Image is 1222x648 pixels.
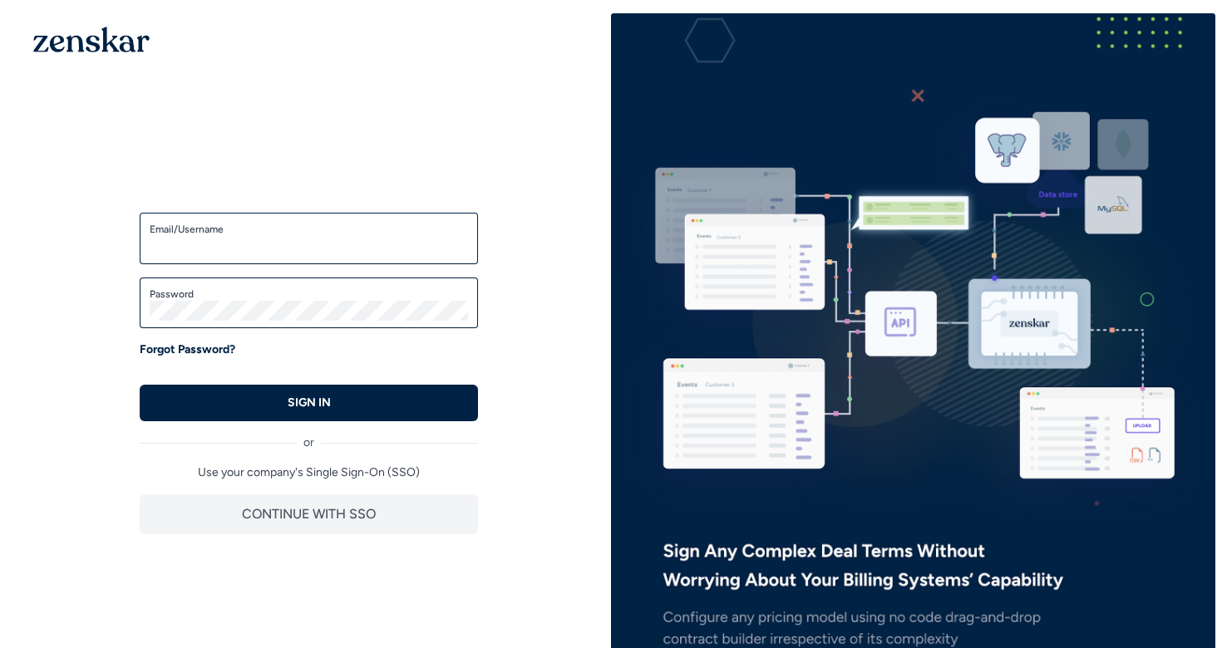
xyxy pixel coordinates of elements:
p: Use your company's Single Sign-On (SSO) [140,464,478,481]
p: SIGN IN [288,395,331,411]
button: CONTINUE WITH SSO [140,494,478,534]
a: Forgot Password? [140,341,235,358]
label: Email/Username [150,223,468,236]
div: or [140,421,478,451]
img: 1OGAJ2xQqyY4LXKgY66KYq0eOWRCkrZdAb3gUhuVAqdWPZE9SRJmCz+oDMSn4zDLXe31Ii730ItAGKgCKgCCgCikA4Av8PJUP... [33,27,150,52]
button: SIGN IN [140,385,478,421]
label: Password [150,287,468,301]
